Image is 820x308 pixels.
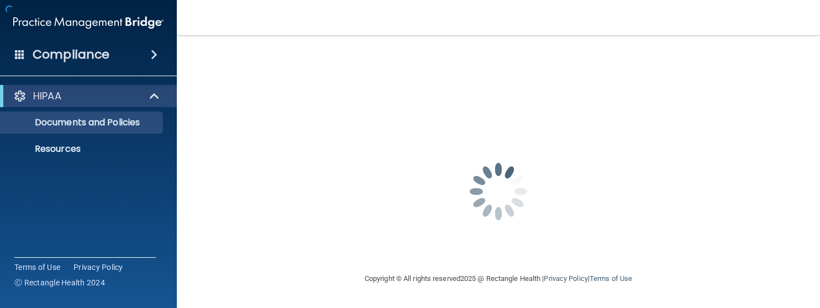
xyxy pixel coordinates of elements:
[7,144,158,155] p: Resources
[544,274,587,283] a: Privacy Policy
[13,12,164,34] img: PMB logo
[73,262,123,273] a: Privacy Policy
[14,262,60,273] a: Terms of Use
[7,117,158,128] p: Documents and Policies
[443,136,554,247] img: spinner.e123f6fc.gif
[33,89,61,103] p: HIPAA
[13,89,160,103] a: HIPAA
[33,47,109,62] h4: Compliance
[297,261,700,296] div: Copyright © All rights reserved 2025 @ Rectangle Health | |
[14,277,105,288] span: Ⓒ Rectangle Health 2024
[590,274,632,283] a: Terms of Use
